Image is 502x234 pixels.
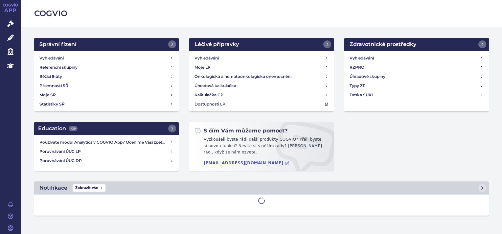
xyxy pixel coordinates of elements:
h4: Běžící lhůty [39,73,62,80]
h2: Správní řízení [39,40,77,48]
a: Moje SŘ [37,90,176,100]
h2: Léčivé přípravky [194,40,239,48]
h2: Notifikace [39,184,67,192]
h2: S čím Vám můžeme pomoct? [194,127,288,134]
h2: Education [38,125,78,132]
h4: Úhradové skupiny [350,73,385,80]
h4: Používáte modul Analytics v COGVIO App? Oceníme Vaši zpětnou vazbu! [39,139,170,146]
h4: Dostupnosti LP [194,101,225,107]
h4: Vyhledávání [350,55,374,61]
a: Kalkulačka CP [192,90,331,100]
a: [EMAIL_ADDRESS][DOMAIN_NAME] [204,161,289,166]
span: 439 [69,126,78,131]
h4: Vyhledávání [39,55,64,61]
h4: Deska SÚKL [350,92,374,98]
a: Typy ZP [347,81,486,90]
h4: Vyhledávání [194,55,219,61]
a: Porovnávání ÚUC LP [37,147,176,156]
h4: Onkologická a hematoonkologická onemocnění [194,73,291,80]
a: Úhradové skupiny [347,72,486,81]
h2: Zdravotnické prostředky [350,40,416,48]
a: Statistiky SŘ [37,100,176,109]
a: Léčivé přípravky [189,38,334,51]
a: Moje LP [192,63,331,72]
h4: Typy ZP [350,82,366,89]
a: Běžící lhůty [37,72,176,81]
a: Písemnosti SŘ [37,81,176,90]
a: Porovnávání ÚUC DP [37,156,176,165]
a: Správní řízení [34,38,179,51]
a: Používáte modul Analytics v COGVIO App? Oceníme Vaši zpětnou vazbu! [37,138,176,147]
a: RZPRO [347,63,486,72]
a: Dostupnosti LP [192,100,331,109]
a: Onkologická a hematoonkologická onemocnění [192,72,331,81]
span: Zobrazit vše [73,184,105,192]
h2: COGVIO [34,8,489,19]
a: Vyhledávání [347,54,486,63]
h4: RZPRO [350,64,364,71]
a: Education439 [34,122,179,135]
h4: Porovnávání ÚUC LP [39,148,170,155]
p: Vyzkoušeli byste rádi další produkty COGVIO? Přáli byste si novou funkci? Nevíte si s něčím rady?... [194,136,329,158]
h4: Písemnosti SŘ [39,82,68,89]
a: Vyhledávání [192,54,331,63]
h4: Úhradová kalkulačka [194,82,236,89]
h4: Moje SŘ [39,92,56,98]
h4: Statistiky SŘ [39,101,65,107]
h4: Kalkulačka CP [194,92,223,98]
a: Zdravotnické prostředky [344,38,489,51]
h4: Porovnávání ÚUC DP [39,157,170,164]
h4: Referenční skupiny [39,64,78,71]
a: Vyhledávání [37,54,176,63]
a: Deska SÚKL [347,90,486,100]
a: Úhradová kalkulačka [192,81,331,90]
h4: Moje LP [194,64,211,71]
a: Referenční skupiny [37,63,176,72]
a: NotifikaceZobrazit vše [34,181,489,195]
